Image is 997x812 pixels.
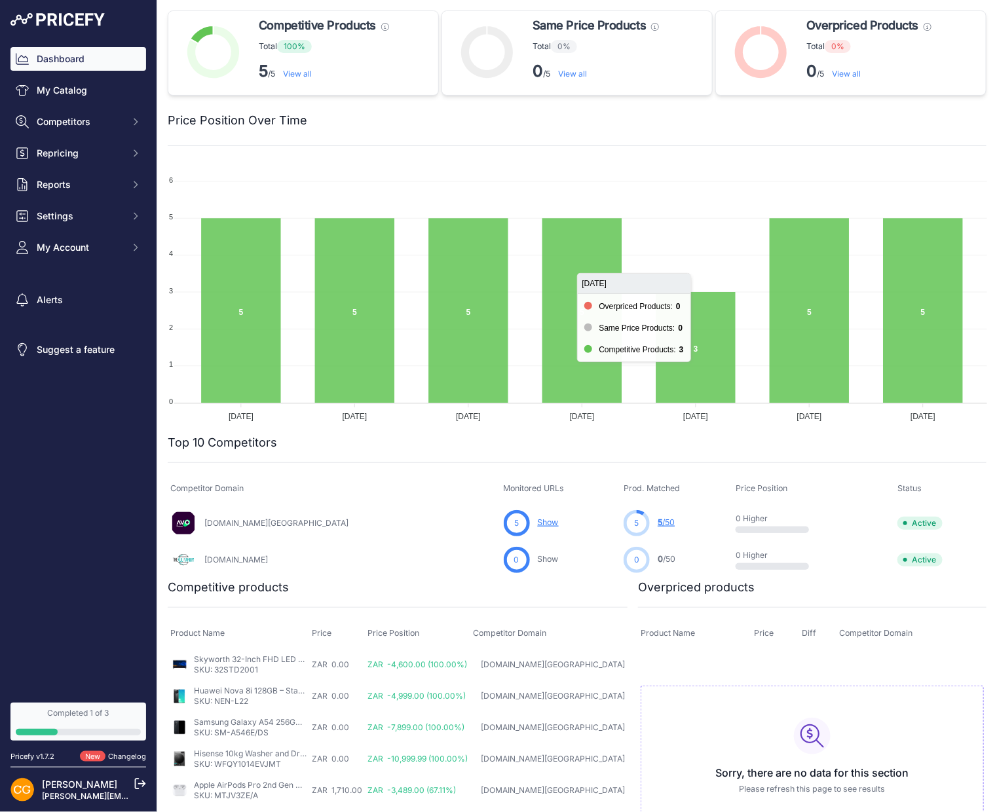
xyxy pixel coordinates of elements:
h2: Price Position Over Time [168,111,307,130]
span: Competitive Products [259,16,376,35]
span: Status [897,483,922,493]
span: 0 [514,554,519,566]
span: New [80,751,105,762]
span: ZAR -10,999.99 (100.00%) [367,754,468,764]
tspan: 2 [169,323,173,331]
tspan: 1 [169,361,173,369]
span: 0 [658,554,663,564]
span: My Account [37,241,122,254]
a: [DOMAIN_NAME][GEOGRAPHIC_DATA] [481,659,625,669]
a: [DOMAIN_NAME] [204,555,268,564]
tspan: [DATE] [456,412,481,421]
button: My Account [10,236,146,259]
a: [DOMAIN_NAME][GEOGRAPHIC_DATA] [481,754,625,764]
p: Please refresh this page to see results [652,783,973,796]
a: [PERSON_NAME][EMAIL_ADDRESS][DOMAIN_NAME] [42,791,244,801]
div: Pricefy v1.7.2 [10,751,54,762]
tspan: [DATE] [229,412,254,421]
a: [DOMAIN_NAME][GEOGRAPHIC_DATA] [481,785,625,795]
tspan: [DATE] [911,412,935,421]
a: Samsung Galaxy A54 256GB – Black - Grade C [194,717,368,727]
a: 5/50 [658,517,675,527]
button: Settings [10,204,146,228]
strong: 5 [259,62,268,81]
span: Active [897,517,943,530]
span: Repricing [37,147,122,160]
div: Completed 1 of 3 [16,708,141,718]
span: Reports [37,178,122,191]
span: Competitor Domain [839,628,912,638]
span: 5 [514,517,519,529]
a: Dashboard [10,47,146,71]
a: View all [832,69,861,79]
a: View all [283,69,312,79]
span: Settings [37,210,122,223]
a: Huawei Nova 8i 128GB – Starry Black - Grade C [194,686,371,695]
a: Suggest a feature [10,338,146,361]
a: Alerts [10,288,146,312]
p: /5 [259,61,389,82]
tspan: 6 [169,176,173,184]
tspan: 3 [169,287,173,295]
a: Skyworth 32-Inch FHD LED TV - Grade B [194,654,347,664]
strong: 0 [806,62,817,81]
button: Reports [10,173,146,196]
span: Price [312,628,331,638]
h2: Top 10 Competitors [168,434,277,452]
p: /5 [806,61,931,82]
a: Completed 1 of 3 [10,703,146,741]
a: [DOMAIN_NAME][GEOGRAPHIC_DATA] [481,722,625,732]
tspan: 5 [169,213,173,221]
p: Total [533,40,659,53]
span: Price Position [367,628,419,638]
a: Show [538,554,559,564]
span: Overpriced Products [806,16,918,35]
span: Product Name [641,628,695,638]
span: Competitors [37,115,122,128]
button: Repricing [10,141,146,165]
span: Price [755,628,774,638]
tspan: 0 [169,397,173,405]
span: Diff [802,628,816,638]
h2: Competitive products [168,578,289,597]
span: Price Position [736,483,787,493]
a: Apple AirPods Pro 2nd Gen with MagSafe Charging Case - Grade C [194,780,442,790]
p: SKU: MTJV3ZE/A [194,790,307,801]
p: SKU: NEN-L22 [194,696,307,707]
p: SKU: WFQY1014EVJMT [194,759,307,769]
nav: Sidebar [10,47,146,687]
p: 0 Higher [736,550,819,561]
p: Total [806,40,931,53]
p: SKU: SM-A546E/DS [194,728,307,738]
p: 0 Higher [736,513,819,524]
span: Active [897,553,943,566]
span: 0% [825,40,851,53]
tspan: [DATE] [570,412,595,421]
a: Show [538,517,559,527]
span: 0 [634,554,639,566]
a: My Catalog [10,79,146,102]
span: ZAR -3,489.00 (67.11%) [367,785,456,795]
span: Prod. Matched [624,483,680,493]
strong: 0 [533,62,543,81]
a: Hisense 10kg Washer and Dryer - Grade C [194,748,351,758]
span: Competitor Domain [170,483,244,493]
h2: Overpriced products [638,578,755,597]
a: View all [558,69,587,79]
a: 0/50 [658,554,675,564]
span: ZAR -4,999.00 (100.00%) [367,691,466,701]
span: ZAR 0.00 [312,754,349,764]
span: Same Price Products [533,16,646,35]
span: Product Name [170,628,225,638]
tspan: [DATE] [683,412,708,421]
a: Changelog [108,752,146,761]
span: ZAR 1,710.00 [312,785,362,795]
span: ZAR -4,600.00 (100.00%) [367,659,467,669]
span: 5 [635,517,639,529]
span: ZAR -7,899.00 (100.00%) [367,722,464,732]
tspan: [DATE] [343,412,367,421]
h3: Sorry, there are no data for this section [652,765,973,781]
p: /5 [533,61,659,82]
span: ZAR 0.00 [312,722,349,732]
button: Competitors [10,110,146,134]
